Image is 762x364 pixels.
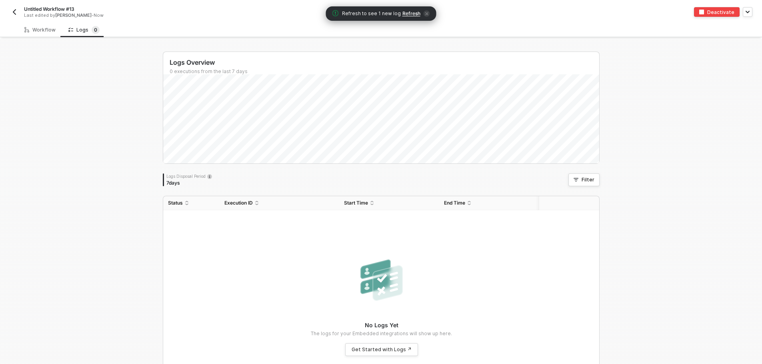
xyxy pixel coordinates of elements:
[332,10,339,16] span: icon-exclamation
[10,7,19,17] button: back
[568,173,600,186] button: Filter
[224,200,253,206] span: Execution ID
[342,10,401,18] span: Refresh to see 1 new log
[424,10,430,17] span: icon-close
[166,173,212,179] div: Logs Disposal Period
[170,68,599,75] div: 0 executions from the last 7 days
[24,12,363,18] div: Last edited by - Now
[439,196,539,210] th: End Time
[68,26,100,34] div: Logs
[163,196,220,210] th: Status
[311,330,452,337] p: The logs for your Embedded integrations will show up here.
[352,346,412,353] div: Get Started with Logs ↗
[220,196,340,210] th: Execution ID
[339,196,439,210] th: Start Time
[345,343,418,356] a: Get Started with Logs ↗
[365,321,398,329] p: No Logs Yet
[170,58,599,67] div: Logs Overview
[168,200,183,206] span: Status
[24,6,74,12] span: Untitled Workflow #13
[166,180,212,186] div: 7 days
[11,9,18,15] img: back
[55,12,92,18] span: [PERSON_NAME]
[699,10,704,14] img: deactivate
[402,10,420,17] span: Refresh
[444,200,465,206] span: End Time
[344,200,368,206] span: Start Time
[24,27,56,33] div: Workflow
[707,9,734,16] div: Deactivate
[582,177,594,183] div: Filter
[92,26,100,34] sup: 0
[356,255,408,307] img: nologs
[694,7,740,17] button: deactivateDeactivate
